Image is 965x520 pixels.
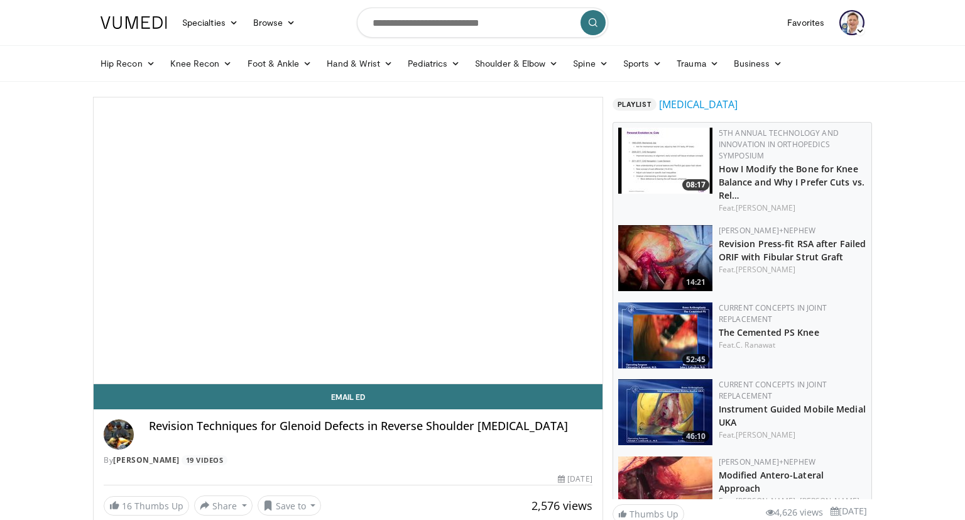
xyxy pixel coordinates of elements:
[319,51,400,76] a: Hand & Wrist
[93,51,163,76] a: Hip Recon
[163,51,240,76] a: Knee Recon
[682,354,709,365] span: 52:45
[719,403,866,428] a: Instrument Guided Mobile Medial UKA
[113,455,180,465] a: [PERSON_NAME]
[94,97,602,384] video-js: Video Player
[800,495,859,506] a: [PERSON_NAME]
[618,379,712,445] a: 46:10
[719,264,866,275] div: Feat.
[736,340,775,350] a: C. Ranawat
[719,163,864,201] a: How I Modify the Bone for Knee Balance and Why I Prefer Cuts vs. Rel…
[736,429,795,440] a: [PERSON_NAME]
[400,51,467,76] a: Pediatrics
[149,419,592,433] h4: Revision Techniques for Glenoid Defects in Reverse Shoulder [MEDICAL_DATA]
[618,128,712,194] img: 6210d4b6-b1e2-4c53-b60e-c9e1e9325557.150x105_q85_crop-smart_upscale.jpg
[780,10,832,35] a: Favorites
[719,456,815,467] a: [PERSON_NAME]+Nephew
[618,128,712,194] a: 08:17
[831,504,867,518] li: [DATE]
[719,326,819,338] a: The Cemented PS Knee
[719,128,839,161] a: 5th Annual Technology and Innovation in Orthopedics Symposium
[558,473,592,485] div: [DATE]
[565,51,615,76] a: Spine
[357,8,608,38] input: Search topics, interventions
[618,225,712,291] img: 99999c55-6601-4c66-99ba-9920328285e9.150x105_q85_crop-smart_upscale.jpg
[618,225,712,291] a: 14:21
[246,10,303,35] a: Browse
[719,302,827,324] a: Current Concepts in Joint Replacement
[682,277,709,288] span: 14:21
[736,264,795,275] a: [PERSON_NAME]
[659,97,738,112] a: [MEDICAL_DATA]
[175,10,246,35] a: Specialties
[104,419,134,450] img: Avatar
[182,455,227,466] a: 19 Videos
[104,496,189,516] a: 16 Thumbs Up
[618,302,712,368] a: 52:45
[669,51,726,76] a: Trauma
[839,10,864,35] img: Avatar
[194,495,253,516] button: Share
[719,238,866,263] a: Revision Press-fit RSA after Failed ORIF with Fibular Strut Graft
[613,98,657,111] span: Playlist
[94,384,602,409] a: Email Ed
[682,431,709,442] span: 46:10
[618,302,712,368] img: i4cJuXWs3HyaTjt34xMDoxOjBwO2Ktvk.150x105_q85_crop-smart_upscale.jpg
[682,179,709,191] span: 08:17
[240,51,320,76] a: Foot & Ankle
[467,51,565,76] a: Shoulder & Elbow
[719,225,815,236] a: [PERSON_NAME]+Nephew
[101,16,167,29] img: VuMedi Logo
[122,500,132,512] span: 16
[719,469,824,494] a: Modified Antero-Lateral Approach
[766,506,823,519] li: 4,626 views
[719,429,866,441] div: Feat.
[104,455,592,466] div: By
[258,495,322,516] button: Save to
[719,495,866,507] div: Feat.
[736,202,795,213] a: [PERSON_NAME]
[616,51,670,76] a: Sports
[719,379,827,401] a: Current Concepts in Joint Replacement
[532,498,592,513] span: 2,576 views
[719,202,866,214] div: Feat.
[618,379,712,445] img: ywMW1sH5oHW2nJin4xMDoxOjBwO2Ktvk.150x105_q85_crop-smart_upscale.jpg
[726,51,790,76] a: Business
[719,340,866,351] div: Feat.
[736,495,797,506] a: [PERSON_NAME],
